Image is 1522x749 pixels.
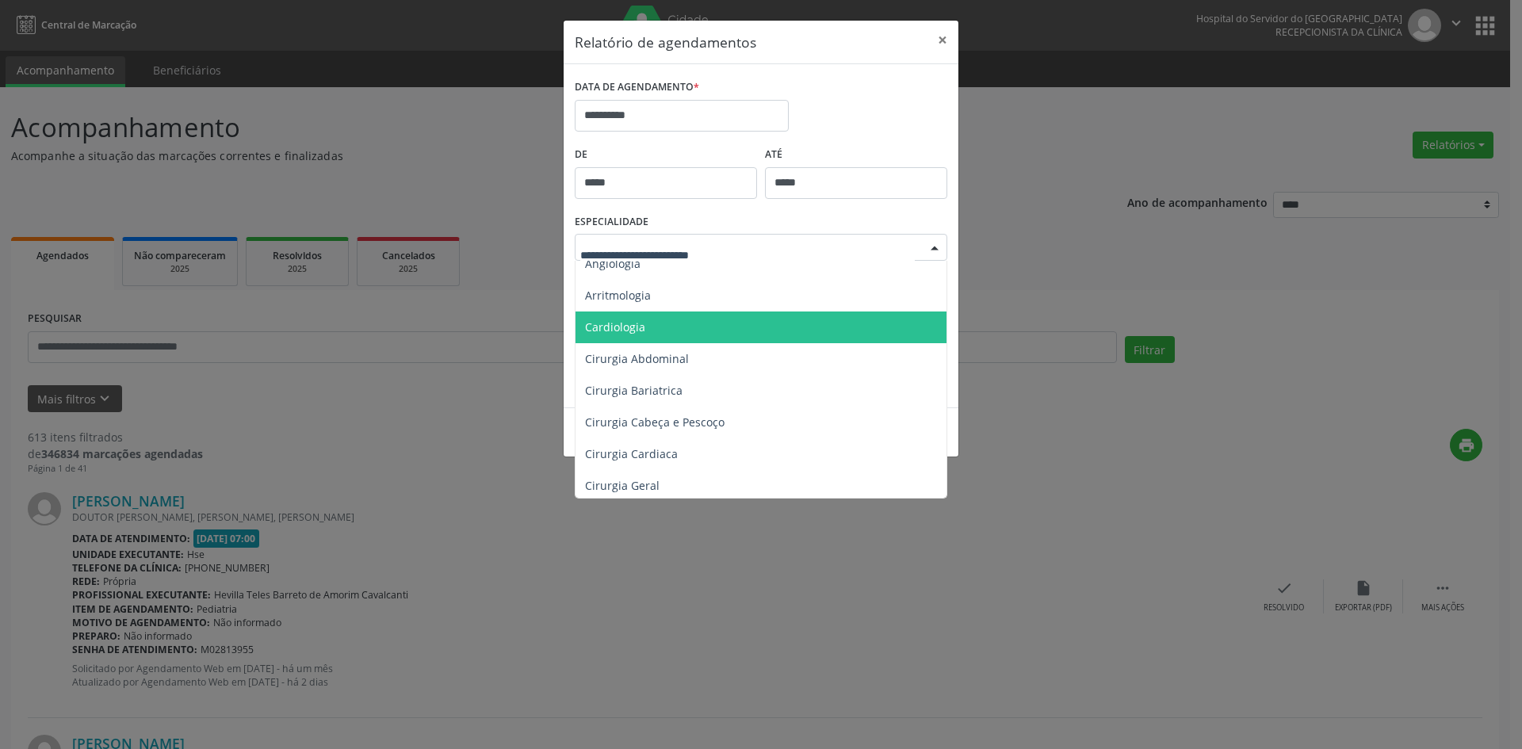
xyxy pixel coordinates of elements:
[575,32,756,52] h5: Relatório de agendamentos
[585,446,678,461] span: Cirurgia Cardiaca
[575,143,757,167] label: De
[585,383,683,398] span: Cirurgia Bariatrica
[585,319,645,334] span: Cardiologia
[585,288,651,303] span: Arritmologia
[585,478,660,493] span: Cirurgia Geral
[585,256,641,271] span: Angiologia
[765,143,947,167] label: ATÉ
[585,351,689,366] span: Cirurgia Abdominal
[575,210,648,235] label: ESPECIALIDADE
[575,75,699,100] label: DATA DE AGENDAMENTO
[585,415,725,430] span: Cirurgia Cabeça e Pescoço
[927,21,958,59] button: Close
